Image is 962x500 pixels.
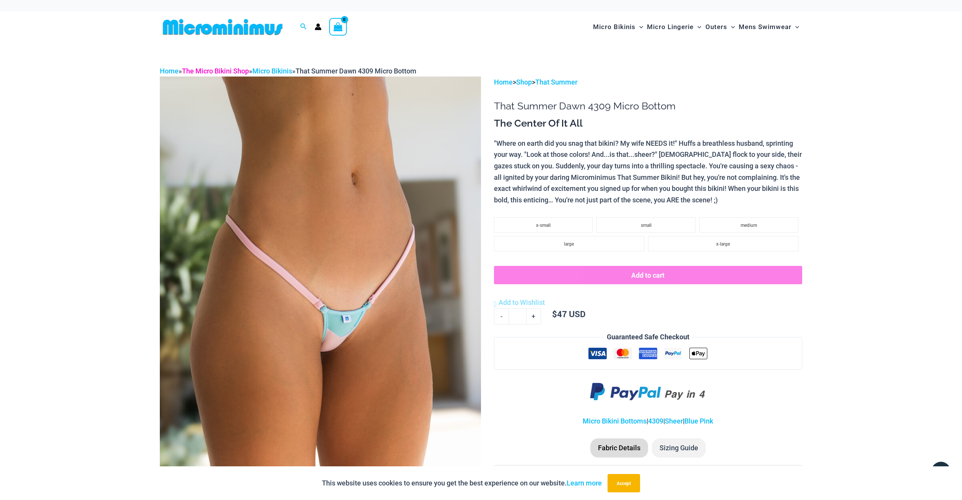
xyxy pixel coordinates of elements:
span: $ [552,308,557,319]
a: - [494,308,509,324]
a: Micro Bikini Bottoms [583,417,647,425]
span: large [564,241,574,247]
h3: The Center Of It All [494,117,802,130]
a: Micro BikinisMenu ToggleMenu Toggle [591,15,645,39]
p: This website uses cookies to ensure you get the best experience on our website. [322,477,602,489]
a: Micro LingerieMenu ToggleMenu Toggle [645,15,703,39]
span: Menu Toggle [791,17,799,37]
span: That Summer Dawn 4309 Micro Bottom [296,67,416,75]
li: medium [699,217,798,233]
span: Menu Toggle [635,17,643,37]
a: Search icon link [300,22,307,32]
a: That Summer [535,78,577,86]
a: OutersMenu ToggleMenu Toggle [704,15,737,39]
a: + [526,308,541,324]
li: small [596,217,695,233]
a: Blue [684,417,698,425]
li: large [494,236,644,251]
a: Sheer [665,417,683,425]
span: Menu Toggle [694,17,701,37]
span: Add to Wishlist [499,298,545,306]
li: Sizing Guide [652,438,706,458]
p: "Where on earth did you snag that bikini? My wife NEEDS it!" Huffs a breathless husband, sprintin... [494,138,802,206]
span: Micro Bikinis [593,17,635,37]
p: | | | [494,415,802,427]
span: x-small [536,223,551,228]
li: Fabric Details [590,438,648,458]
a: Mens SwimwearMenu ToggleMenu Toggle [737,15,801,39]
input: Product quantity [509,308,526,324]
li: x-small [494,217,593,233]
a: Pink [700,417,713,425]
span: Mens Swimwear [739,17,791,37]
a: Learn more [567,479,602,487]
span: » » » [160,67,416,75]
a: Account icon link [315,23,322,30]
h1: That Summer Dawn 4309 Micro Bottom [494,100,802,112]
a: Add to Wishlist [494,297,545,308]
a: 4309 [648,417,663,425]
legend: Guaranteed Safe Checkout [604,331,692,343]
nav: Site Navigation [590,14,802,40]
a: The Micro Bikini Shop [182,67,249,75]
span: Micro Lingerie [647,17,694,37]
bdi: 47 USD [552,308,585,319]
span: small [641,223,652,228]
span: Menu Toggle [727,17,735,37]
li: x-large [648,236,798,251]
button: Accept [608,474,640,492]
span: x-large [716,241,730,247]
a: Home [160,67,179,75]
a: Shop [516,78,532,86]
a: Micro Bikinis [252,67,292,75]
p: > > [494,77,802,88]
span: Outers [705,17,727,37]
a: View Shopping Cart, empty [329,18,347,36]
a: Home [494,78,513,86]
button: Add to cart [494,266,802,284]
img: MM SHOP LOGO FLAT [160,18,286,36]
span: medium [741,223,757,228]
